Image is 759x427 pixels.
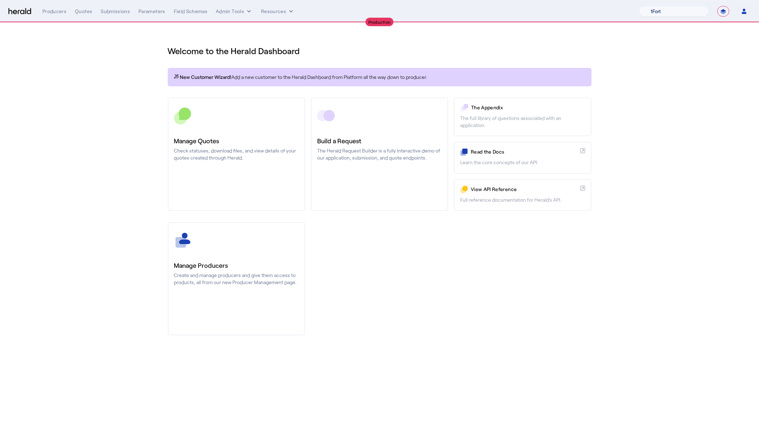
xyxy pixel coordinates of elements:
[168,98,305,211] a: Manage QuotesCheck statuses, download files, and view details of your quotes created through Herald.
[317,136,442,146] h3: Build a Request
[8,8,31,15] img: Herald Logo
[317,147,442,161] p: The Herald Request Builder is a fully interactive demo of our application, submission, and quote ...
[454,179,591,211] a: View API ReferenceFull reference documentation for Herald's API.
[138,8,165,15] div: Parameters
[174,8,208,15] div: Field Schemas
[173,74,586,81] p: Add a new customer to the Herald Dashboard from Platform all the way down to producer.
[42,8,66,15] div: Producers
[460,115,585,129] p: The full library of questions associated with an application.
[460,159,585,166] p: Learn the core concepts of our API.
[174,272,299,286] p: Create and manage producers and give them access to products, all from our new Producer Managemen...
[174,147,299,161] p: Check statuses, download files, and view details of your quotes created through Herald.
[471,148,577,155] p: Read the Docs
[174,136,299,146] h3: Manage Quotes
[454,142,591,173] a: Read the DocsLearn the core concepts of our API.
[180,74,232,81] span: New Customer Wizard!
[216,8,253,15] button: internal dropdown menu
[174,260,299,270] h3: Manage Producers
[471,104,585,111] p: The Appendix
[168,222,305,335] a: Manage ProducersCreate and manage producers and give them access to products, all from our new Pr...
[311,98,448,211] a: Build a RequestThe Herald Request Builder is a fully interactive demo of our application, submiss...
[471,186,577,193] p: View API Reference
[101,8,130,15] div: Submissions
[454,98,591,136] a: The AppendixThe full library of questions associated with an application.
[460,196,585,203] p: Full reference documentation for Herald's API.
[168,45,592,57] h1: Welcome to the Herald Dashboard
[75,8,92,15] div: Quotes
[261,8,295,15] button: Resources dropdown menu
[366,18,394,26] div: Production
